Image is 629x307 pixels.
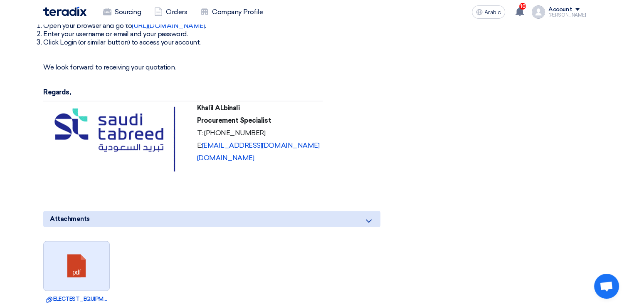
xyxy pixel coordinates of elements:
p: We look forward to receiving your quotation. [43,63,380,72]
li: Enter your username or email and your password. [43,30,380,38]
span: Arabic [484,10,501,15]
font: ELECTEST_EQUIPMENT_CALIBRATIONSADCPSTOM.pdf [46,296,197,302]
img: A logo with blue and green text AI-generated content may be incorrect. [47,104,191,174]
div: [PERSON_NAME] [548,13,586,17]
a: [DOMAIN_NAME] [197,154,254,162]
strong: Procurement Specialist [197,116,271,124]
font: Company Profile [212,7,263,17]
a: Orders [148,3,194,21]
img: Teradix logo [43,7,86,16]
li: Open your browser and go to . [43,22,380,30]
font: Orders [166,7,187,17]
p: E: [197,141,320,150]
strong: Regards, [43,88,71,96]
img: profile_test.png [532,5,545,19]
a: [EMAIL_ADDRESS][DOMAIN_NAME] [202,141,320,149]
a: Sourcing [96,3,148,21]
p: T: [PHONE_NUMBER] [197,129,320,137]
button: Arabic [472,5,505,19]
a: [URL][DOMAIN_NAME] [132,22,205,30]
strong: Khalil ALbinali [197,104,240,112]
div: Open chat [594,274,619,299]
font: Sourcing [115,7,141,17]
span: 10 [519,3,526,10]
li: Click Login (or similar button) to access your account. [43,38,380,47]
div: Account [548,6,572,13]
a: ELECTEST_EQUIPMENT_CALIBRATIONSADCPSTOM.pdf [46,295,107,303]
span: Attachments [50,214,90,223]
